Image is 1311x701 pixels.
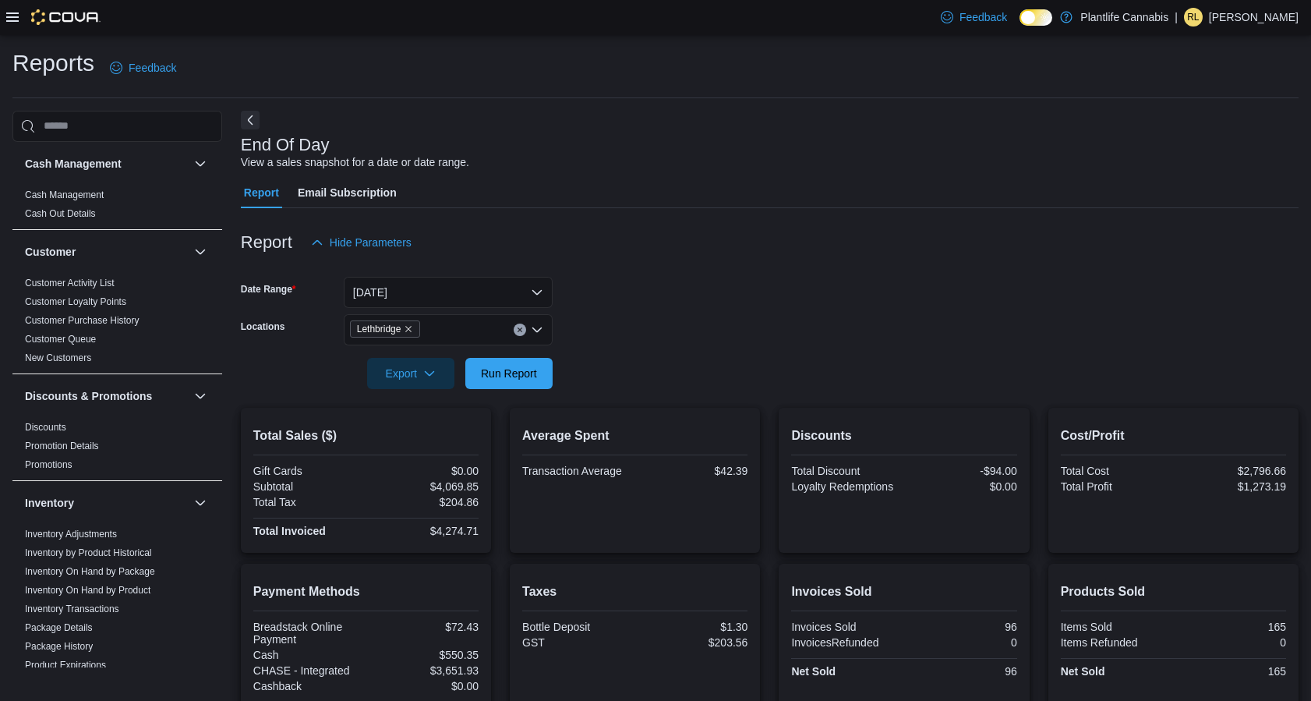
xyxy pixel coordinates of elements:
div: Raeann Lukacs [1184,8,1203,27]
a: New Customers [25,352,91,363]
div: $204.86 [369,496,479,508]
a: Product Expirations [25,660,106,671]
div: 0 [1176,636,1286,649]
button: Next [241,111,260,129]
span: Export [376,358,445,389]
img: Cova [31,9,101,25]
span: New Customers [25,352,91,364]
a: Promotions [25,459,72,470]
h3: Cash Management [25,156,122,172]
button: Clear input [514,324,526,336]
a: Customer Loyalty Points [25,296,126,307]
strong: Net Sold [791,665,836,678]
h2: Discounts [791,427,1016,445]
div: Total Tax [253,496,363,508]
span: Run Report [481,366,537,381]
h3: End Of Day [241,136,330,154]
span: Cash Out Details [25,207,96,220]
div: $1,273.19 [1176,480,1286,493]
div: Items Refunded [1061,636,1171,649]
div: InvoicesRefunded [791,636,901,649]
h2: Taxes [522,582,747,601]
div: $0.00 [907,480,1017,493]
h2: Average Spent [522,427,747,445]
div: 96 [907,665,1017,678]
div: -$94.00 [907,465,1017,477]
a: Discounts [25,422,66,433]
span: Inventory Transactions [25,603,119,615]
div: Gift Cards [253,465,363,477]
div: Total Cost [1061,465,1171,477]
div: $42.39 [638,465,748,477]
a: Feedback [104,52,182,83]
a: Feedback [935,2,1013,33]
span: Package Details [25,621,93,634]
strong: Total Invoiced [253,525,326,537]
div: $550.35 [369,649,479,661]
span: Product Expirations [25,659,106,671]
button: Run Report [465,358,553,389]
div: Customer [12,274,222,374]
div: 96 [907,621,1017,633]
span: Hide Parameters [330,235,412,250]
span: Inventory by Product Historical [25,547,152,559]
button: Remove Lethbridge from selection in this group [404,324,413,334]
div: Total Profit [1061,480,1171,493]
h2: Cost/Profit [1061,427,1286,445]
h2: Invoices Sold [791,582,1016,601]
button: Discounts & Promotions [191,387,210,405]
a: Package Details [25,622,93,633]
span: Feedback [129,60,176,76]
span: RL [1187,8,1199,27]
div: Cashback [253,680,363,692]
button: Open list of options [531,324,543,336]
div: $4,069.85 [369,480,479,493]
a: Inventory by Product Historical [25,547,152,558]
h3: Inventory [25,495,74,511]
div: Items Sold [1061,621,1171,633]
span: Customer Activity List [25,277,115,289]
div: $3,651.93 [369,664,479,677]
div: $2,796.66 [1176,465,1286,477]
span: Customer Loyalty Points [25,296,126,308]
h1: Reports [12,48,94,79]
a: Inventory On Hand by Product [25,585,150,596]
button: Export [367,358,454,389]
div: Transaction Average [522,465,632,477]
div: Bottle Deposit [522,621,632,633]
span: Lethbridge [350,320,421,338]
span: Customer Purchase History [25,314,140,327]
span: Cash Management [25,189,104,201]
a: Customer Activity List [25,278,115,289]
span: Inventory Adjustments [25,528,117,540]
div: Discounts & Promotions [12,418,222,480]
a: Customer Purchase History [25,315,140,326]
a: Cash Management [25,189,104,200]
span: Inventory On Hand by Package [25,565,155,578]
span: Customer Queue [25,333,96,345]
div: GST [522,636,632,649]
div: CHASE - Integrated [253,664,363,677]
div: Total Discount [791,465,901,477]
div: Invoices Sold [791,621,901,633]
a: Customer Queue [25,334,96,345]
div: $0.00 [369,465,479,477]
button: Hide Parameters [305,227,418,258]
div: $203.56 [638,636,748,649]
span: Inventory On Hand by Product [25,584,150,597]
label: Locations [241,320,285,333]
div: $72.43 [369,621,479,633]
p: [PERSON_NAME] [1209,8,1299,27]
h2: Total Sales ($) [253,427,479,445]
h3: Customer [25,244,76,260]
button: Discounts & Promotions [25,388,188,404]
div: $4,274.71 [369,525,479,537]
span: Report [244,177,279,208]
span: Feedback [959,9,1007,25]
span: Email Subscription [298,177,397,208]
div: Loyalty Redemptions [791,480,901,493]
a: Cash Out Details [25,208,96,219]
button: Customer [25,244,188,260]
p: | [1175,8,1178,27]
div: Cash [253,649,363,661]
